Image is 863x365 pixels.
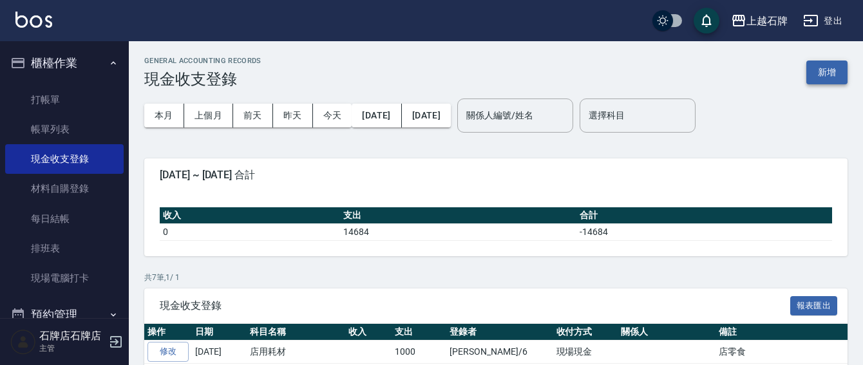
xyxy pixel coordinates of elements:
button: 上越石牌 [726,8,793,34]
a: 修改 [147,342,189,362]
td: -14684 [576,223,832,240]
a: 排班表 [5,234,124,263]
td: 14684 [340,223,577,240]
a: 現場電腦打卡 [5,263,124,293]
h5: 石牌店石牌店 [39,330,105,342]
th: 收付方式 [553,324,618,341]
button: save [694,8,719,33]
button: 新增 [806,61,848,84]
th: 登錄者 [446,324,553,341]
th: 支出 [392,324,446,341]
button: [DATE] [352,104,401,127]
span: [DATE] ~ [DATE] 合計 [160,169,832,182]
img: Person [10,329,36,355]
p: 主管 [39,342,105,354]
button: 今天 [313,104,352,127]
td: 1000 [392,341,446,364]
h3: 現金收支登錄 [144,70,261,88]
button: 上個月 [184,104,233,127]
a: 報表匯出 [790,299,838,311]
a: 打帳單 [5,85,124,115]
th: 科目名稱 [247,324,345,341]
button: 預約管理 [5,298,124,332]
button: 昨天 [273,104,313,127]
img: Logo [15,12,52,28]
a: 現金收支登錄 [5,144,124,174]
th: 日期 [192,324,247,341]
div: 上越石牌 [746,13,788,29]
th: 操作 [144,324,192,341]
th: 收入 [345,324,392,341]
th: 關係人 [618,324,715,341]
td: [PERSON_NAME]/6 [446,341,553,364]
a: 材料自購登錄 [5,174,124,203]
button: 前天 [233,104,273,127]
button: 櫃檯作業 [5,46,124,80]
th: 支出 [340,207,577,224]
td: 店用耗材 [247,341,345,364]
button: 登出 [798,9,848,33]
button: [DATE] [402,104,451,127]
th: 收入 [160,207,340,224]
a: 每日結帳 [5,204,124,234]
button: 本月 [144,104,184,127]
a: 新增 [806,66,848,78]
td: 0 [160,223,340,240]
button: 報表匯出 [790,296,838,316]
td: [DATE] [192,341,247,364]
td: 現場現金 [553,341,618,364]
a: 帳單列表 [5,115,124,144]
h2: GENERAL ACCOUNTING RECORDS [144,57,261,65]
p: 共 7 筆, 1 / 1 [144,272,848,283]
th: 合計 [576,207,832,224]
span: 現金收支登錄 [160,299,790,312]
